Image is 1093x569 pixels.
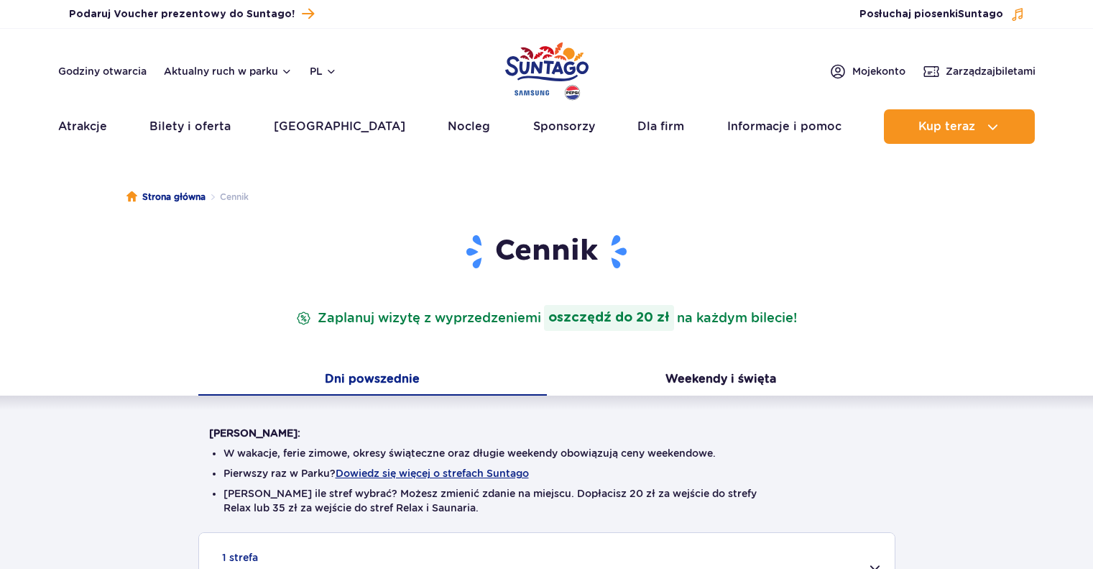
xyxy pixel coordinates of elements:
span: Zarządzaj biletami [946,64,1036,78]
span: Kup teraz [918,120,975,133]
a: Podaruj Voucher prezentowy do Suntago! [69,4,314,24]
button: Weekendy i święta [547,365,895,396]
strong: [PERSON_NAME]: [209,427,300,439]
a: Informacje i pomoc [727,109,841,144]
a: Dla firm [637,109,684,144]
span: Suntago [958,9,1003,19]
a: Atrakcje [58,109,107,144]
p: Zaplanuj wizytę z wyprzedzeniem na każdym bilecie! [293,305,800,331]
strong: oszczędź do 20 zł [544,305,674,331]
li: Cennik [206,190,249,204]
a: Godziny otwarcia [58,64,147,78]
a: Strona główna [126,190,206,204]
small: 1 strefa [222,550,258,565]
h1: Cennik [209,233,885,270]
a: Zarządzajbiletami [923,63,1036,80]
a: Sponsorzy [533,109,595,144]
button: Dowiedz się więcej o strefach Suntago [336,468,529,479]
a: Nocleg [448,109,490,144]
a: [GEOGRAPHIC_DATA] [274,109,405,144]
button: Aktualny ruch w parku [164,65,292,77]
button: Kup teraz [884,109,1035,144]
li: Pierwszy raz w Parku? [223,466,870,481]
a: Bilety i oferta [149,109,231,144]
span: Podaruj Voucher prezentowy do Suntago! [69,7,295,22]
li: W wakacje, ferie zimowe, okresy świąteczne oraz długie weekendy obowiązują ceny weekendowe. [223,446,870,460]
button: Posłuchaj piosenkiSuntago [859,7,1025,22]
button: pl [310,64,337,78]
a: Mojekonto [829,63,905,80]
span: Moje konto [852,64,905,78]
span: Posłuchaj piosenki [859,7,1003,22]
a: Park of Poland [505,36,589,102]
li: [PERSON_NAME] ile stref wybrać? Możesz zmienić zdanie na miejscu. Dopłacisz 20 zł za wejście do s... [223,486,870,515]
button: Dni powszednie [198,365,547,396]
